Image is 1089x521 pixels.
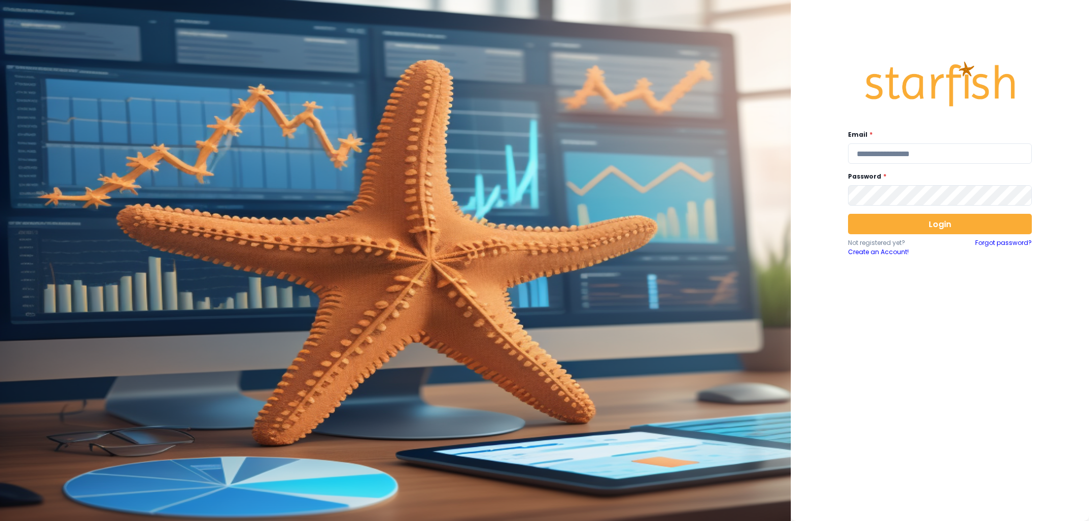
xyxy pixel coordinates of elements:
[848,247,940,257] a: Create an Account!
[848,172,1026,181] label: Password
[863,52,1017,116] img: Logo.42cb71d561138c82c4ab.png
[848,130,1026,139] label: Email
[975,238,1032,257] a: Forgot password?
[848,214,1032,234] button: Login
[848,238,940,247] p: Not registered yet?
